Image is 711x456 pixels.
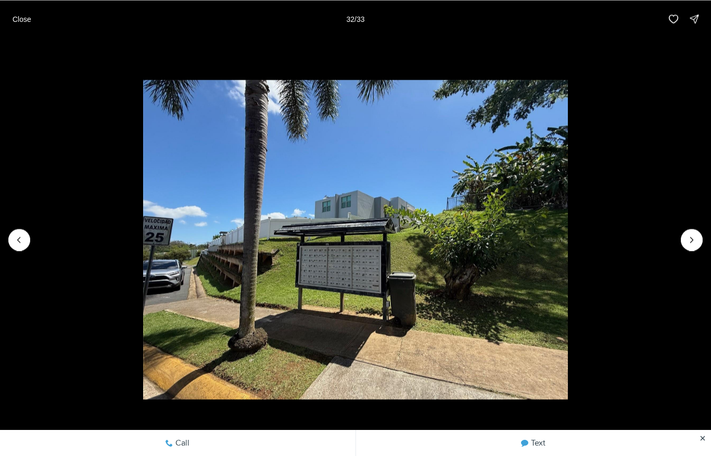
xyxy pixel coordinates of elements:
button: Previous slide [8,229,30,251]
button: Close [6,8,37,29]
p: 32 / 33 [346,15,364,23]
button: Next slide [681,229,703,251]
p: Close [12,15,31,23]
